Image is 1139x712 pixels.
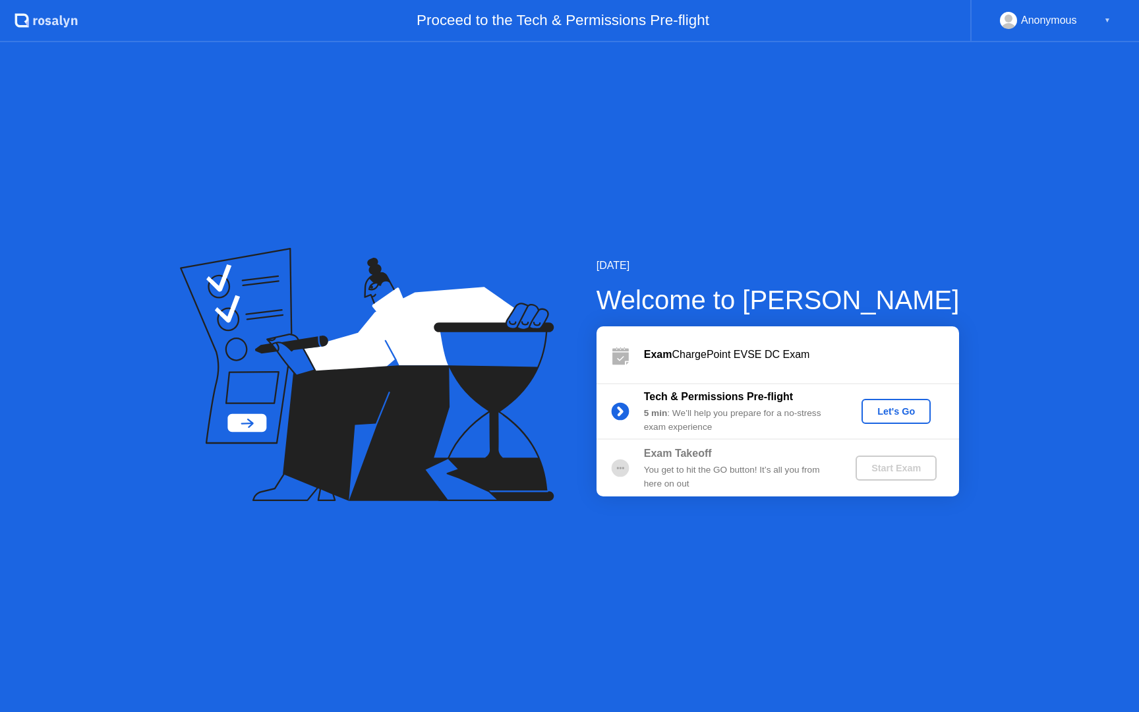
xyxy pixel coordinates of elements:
[597,280,960,320] div: Welcome to [PERSON_NAME]
[1104,12,1111,29] div: ▼
[644,347,959,363] div: ChargePoint EVSE DC Exam
[644,448,712,459] b: Exam Takeoff
[644,391,793,402] b: Tech & Permissions Pre-flight
[856,456,937,481] button: Start Exam
[1021,12,1077,29] div: Anonymous
[597,258,960,274] div: [DATE]
[867,406,925,417] div: Let's Go
[862,399,931,424] button: Let's Go
[644,349,672,360] b: Exam
[644,463,834,490] div: You get to hit the GO button! It’s all you from here on out
[644,408,668,418] b: 5 min
[644,407,834,434] div: : We’ll help you prepare for a no-stress exam experience
[861,463,931,473] div: Start Exam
